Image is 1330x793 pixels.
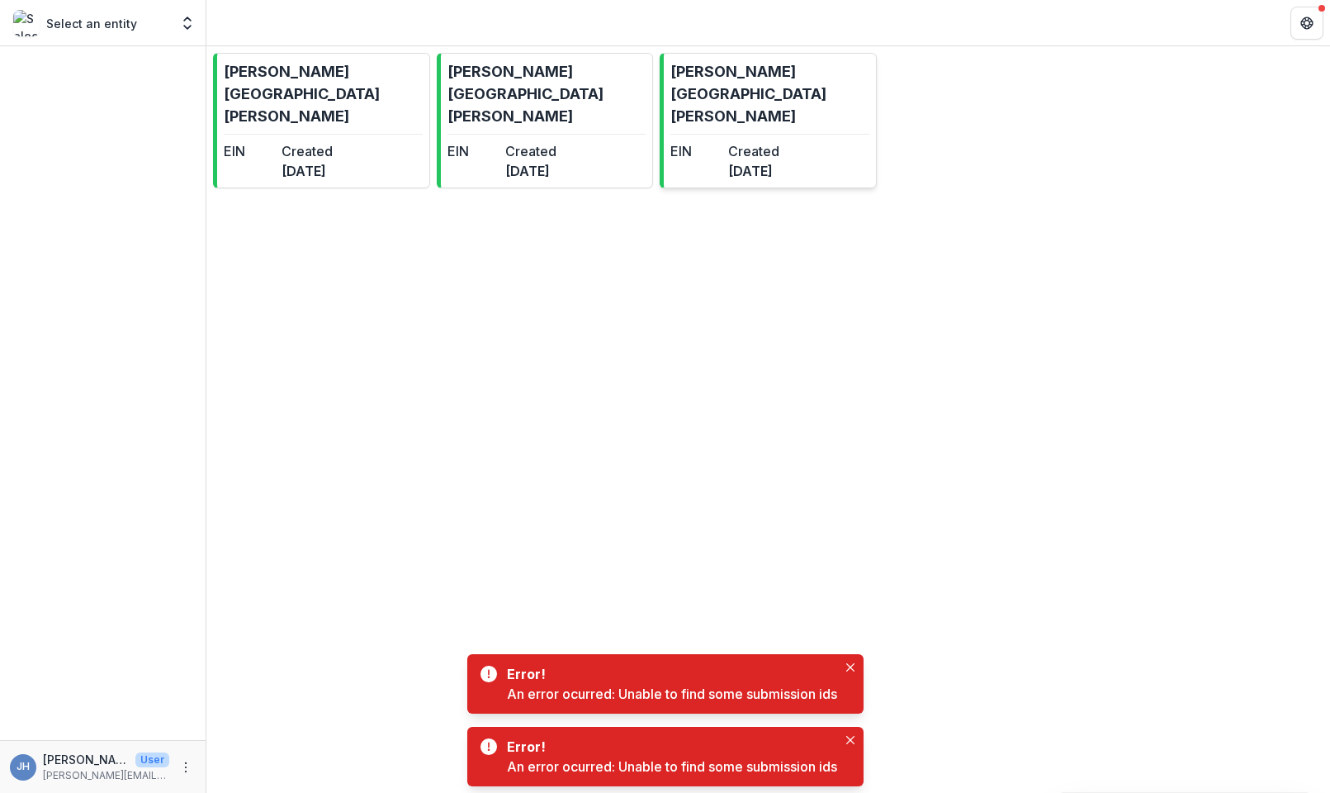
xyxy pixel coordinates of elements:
[507,664,831,684] div: Error!
[135,753,169,767] p: User
[17,762,30,772] div: Jarvis Hill
[213,53,430,188] a: [PERSON_NAME][GEOGRAPHIC_DATA][PERSON_NAME]EINCreated[DATE]
[176,7,199,40] button: Open entity switcher
[507,737,831,757] div: Error!
[43,751,129,768] p: [PERSON_NAME]
[1290,7,1323,40] button: Get Help
[46,15,137,32] p: Select an entity
[728,141,779,161] dt: Created
[670,60,869,127] p: [PERSON_NAME][GEOGRAPHIC_DATA][PERSON_NAME]
[505,161,556,181] dd: [DATE]
[224,60,423,127] p: [PERSON_NAME][GEOGRAPHIC_DATA][PERSON_NAME]
[437,53,654,188] a: [PERSON_NAME][GEOGRAPHIC_DATA][PERSON_NAME]EINCreated[DATE]
[660,53,877,188] a: [PERSON_NAME][GEOGRAPHIC_DATA][PERSON_NAME]EINCreated[DATE]
[43,768,169,783] p: [PERSON_NAME][EMAIL_ADDRESS][PERSON_NAME][DOMAIN_NAME]
[447,141,499,161] dt: EIN
[282,141,333,161] dt: Created
[13,10,40,36] img: Select an entity
[176,757,196,777] button: More
[507,757,837,776] div: An error ocurred: Unable to find some submission ids
[224,141,275,161] dt: EIN
[840,658,860,677] button: Close
[670,141,722,161] dt: EIN
[447,60,646,127] p: [PERSON_NAME][GEOGRAPHIC_DATA][PERSON_NAME]
[505,141,556,161] dt: Created
[282,161,333,181] dd: [DATE]
[728,161,779,181] dd: [DATE]
[507,684,837,704] div: An error ocurred: Unable to find some submission ids
[840,730,860,750] button: Close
